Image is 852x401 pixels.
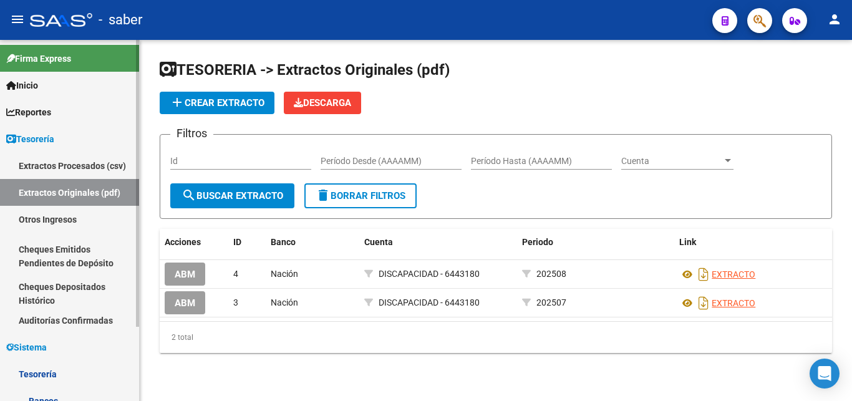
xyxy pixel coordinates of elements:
[160,92,274,114] button: Crear Extracto
[170,183,294,208] button: Buscar Extracto
[10,12,25,27] mat-icon: menu
[165,291,205,314] button: ABM
[294,97,351,109] span: Descarga
[170,95,185,110] mat-icon: add
[284,92,361,114] button: Descarga
[160,229,228,256] datatable-header-cell: Acciones
[379,269,480,279] span: DISCAPACIDAD - 6443180
[536,297,566,307] span: 202507
[284,92,361,114] app-download-masive: Descarga masiva de extractos
[827,12,842,27] mat-icon: person
[175,269,195,280] span: ABM
[522,237,553,247] span: Periodo
[175,297,195,309] span: ABM
[182,188,196,203] mat-icon: search
[160,61,450,79] span: TESORERIA -> Extractos Originales (pdf)
[6,132,54,146] span: Tesorería
[364,237,393,247] span: Cuenta
[379,297,480,307] span: DISCAPACIDAD - 6443180
[271,237,296,247] span: Banco
[182,190,283,201] span: Buscar Extracto
[695,264,712,284] i: Descargar documento
[170,125,213,142] h3: Filtros
[165,237,201,247] span: Acciones
[621,156,722,167] span: Cuenta
[712,269,755,279] a: EXTRACTO
[6,52,71,65] span: Firma Express
[695,293,712,313] i: Descargar documento
[271,297,298,307] span: Nación
[536,269,566,279] span: 202508
[271,269,298,279] span: Nación
[233,237,241,247] span: ID
[160,322,832,353] div: 2 total
[316,188,331,203] mat-icon: delete
[810,359,840,389] div: Open Intercom Messenger
[6,105,51,119] span: Reportes
[6,341,47,354] span: Sistema
[233,297,238,307] span: 3
[170,97,264,109] span: Crear Extracto
[165,263,205,286] button: ABM
[266,229,359,256] datatable-header-cell: Banco
[228,229,266,256] datatable-header-cell: ID
[679,237,696,247] span: Link
[359,229,517,256] datatable-header-cell: Cuenta
[316,190,405,201] span: Borrar Filtros
[233,269,238,279] span: 4
[304,183,417,208] button: Borrar Filtros
[517,229,675,256] datatable-header-cell: Periodo
[712,298,755,308] a: EXTRACTO
[99,6,142,34] span: - saber
[674,229,832,256] datatable-header-cell: Link
[6,79,38,92] span: Inicio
